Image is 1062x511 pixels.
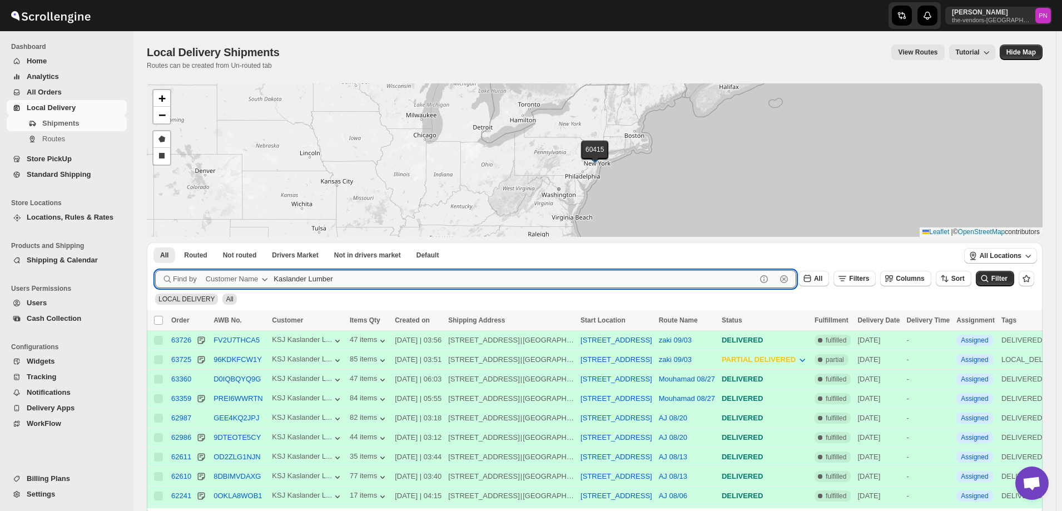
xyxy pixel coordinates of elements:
[27,57,47,65] span: Home
[659,433,687,441] button: AJ 08/20
[214,414,259,422] button: GEE4KQ2JPJ
[272,335,343,346] button: KSJ Kaslander L...
[961,375,988,383] button: Assigned
[147,46,280,58] span: Local Delivery Shipments
[7,210,127,225] button: Locations, Rules & Rates
[27,299,47,307] span: Users
[272,413,343,424] button: KSJ Kaslander L...
[274,270,756,288] input: Search by customer_name | Press enter after typing
[448,490,574,502] div: |
[448,374,574,385] div: |
[350,394,388,405] button: 84 items
[722,316,742,324] span: Status
[448,335,520,346] div: [STREET_ADDRESS]
[350,355,388,366] div: 85 items
[171,335,191,346] button: 63726
[272,394,343,405] button: KSJ Kaslander L...
[199,270,277,288] button: Customer Name
[826,414,846,423] span: fulfilled
[395,471,441,482] div: [DATE] | 03:40
[272,335,332,344] div: KSJ Kaslander L...
[980,251,1021,260] span: All Locations
[171,336,191,344] div: 63726
[171,452,191,463] button: 62611
[27,419,61,428] span: WorkFlow
[448,393,520,404] div: [STREET_ADDRESS]
[448,452,574,463] div: |
[961,395,988,403] button: Assigned
[272,433,332,441] div: KSJ Kaslander L...
[826,336,846,345] span: fulfilled
[410,247,446,263] button: Default
[153,107,170,123] a: Zoom out
[448,354,520,365] div: [STREET_ADDRESS]
[906,374,950,385] div: -
[857,490,900,502] div: [DATE]
[226,295,233,303] span: All
[147,61,284,70] p: Routes can be created from Un-routed tab
[7,53,127,69] button: Home
[826,472,846,481] span: fulfilled
[580,355,652,364] button: [STREET_ADDRESS]
[523,432,574,443] div: [GEOGRAPHIC_DATA]
[153,131,170,148] a: Draw a polygon
[158,91,166,105] span: +
[448,374,520,385] div: [STREET_ADDRESS]
[42,119,79,127] span: Shipments
[523,393,574,404] div: [GEOGRAPHIC_DATA]
[350,452,388,463] div: 35 items
[27,170,91,178] span: Standard Shipping
[27,72,59,81] span: Analytics
[722,413,808,424] div: DELIVERED
[523,335,574,346] div: [GEOGRAPHIC_DATA]
[395,374,441,385] div: [DATE] | 06:03
[327,247,408,263] button: Un-claimable
[171,492,191,500] div: 62241
[7,369,127,385] button: Tracking
[350,374,388,385] button: 47 items
[857,393,900,404] div: [DATE]
[27,155,72,163] span: Store PickUp
[880,271,931,286] button: Columns
[722,432,808,443] div: DELIVERED
[906,432,950,443] div: -
[350,472,388,483] button: 77 items
[961,492,988,500] button: Assigned
[961,356,988,364] button: Assigned
[334,251,401,260] span: Not in drivers market
[1006,48,1036,57] span: Hide Map
[171,354,191,365] button: 63725
[171,471,191,482] button: 62610
[906,452,950,463] div: -
[153,247,175,263] button: All
[833,271,876,286] button: Filters
[920,227,1043,237] div: © contributors
[580,433,652,441] button: [STREET_ADDRESS]
[177,247,214,263] button: Routed
[922,228,949,236] a: Leaflet
[27,256,98,264] span: Shipping & Calendar
[857,374,900,385] div: [DATE]
[906,490,950,502] div: -
[448,490,520,502] div: [STREET_ADDRESS]
[580,453,652,461] button: [STREET_ADDRESS]
[214,336,260,344] button: FV2U7THCA5
[1001,316,1016,324] span: Tags
[896,275,924,282] span: Columns
[7,252,127,268] button: Shipping & Calendar
[214,453,261,461] button: OD2ZLG1NJN
[216,247,264,263] button: Unrouted
[1035,8,1051,23] span: Pramod Nair
[722,355,796,364] span: PARTIAL DELIVERED
[826,453,846,462] span: fulfilled
[826,433,846,442] span: fulfilled
[448,354,574,365] div: |
[171,414,191,422] div: 62987
[951,275,965,282] span: Sort
[778,274,790,285] button: Clear
[160,251,168,260] span: All
[272,472,343,483] button: KSJ Kaslander L...
[272,452,332,460] div: KSJ Kaslander L...
[906,354,950,365] div: -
